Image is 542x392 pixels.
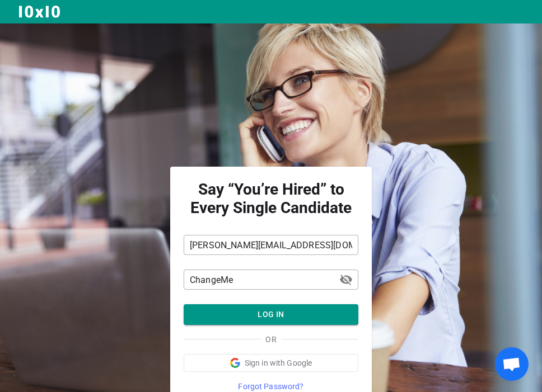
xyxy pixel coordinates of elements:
a: Forgot Password? [184,381,358,392]
span: visibility_off [339,273,353,286]
span: OR [265,334,276,345]
div: Open chat [495,347,529,381]
img: Logo [18,4,62,19]
span: Sign in with Google [245,357,312,369]
button: Sign in with Google [184,354,358,372]
button: LOG IN [184,304,358,325]
span: Forgot Password? [238,381,303,392]
input: Email Address* [184,236,358,254]
input: Password* [184,271,358,289]
strong: Say “You’re Hired” to Every Single Candidate [184,180,358,217]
